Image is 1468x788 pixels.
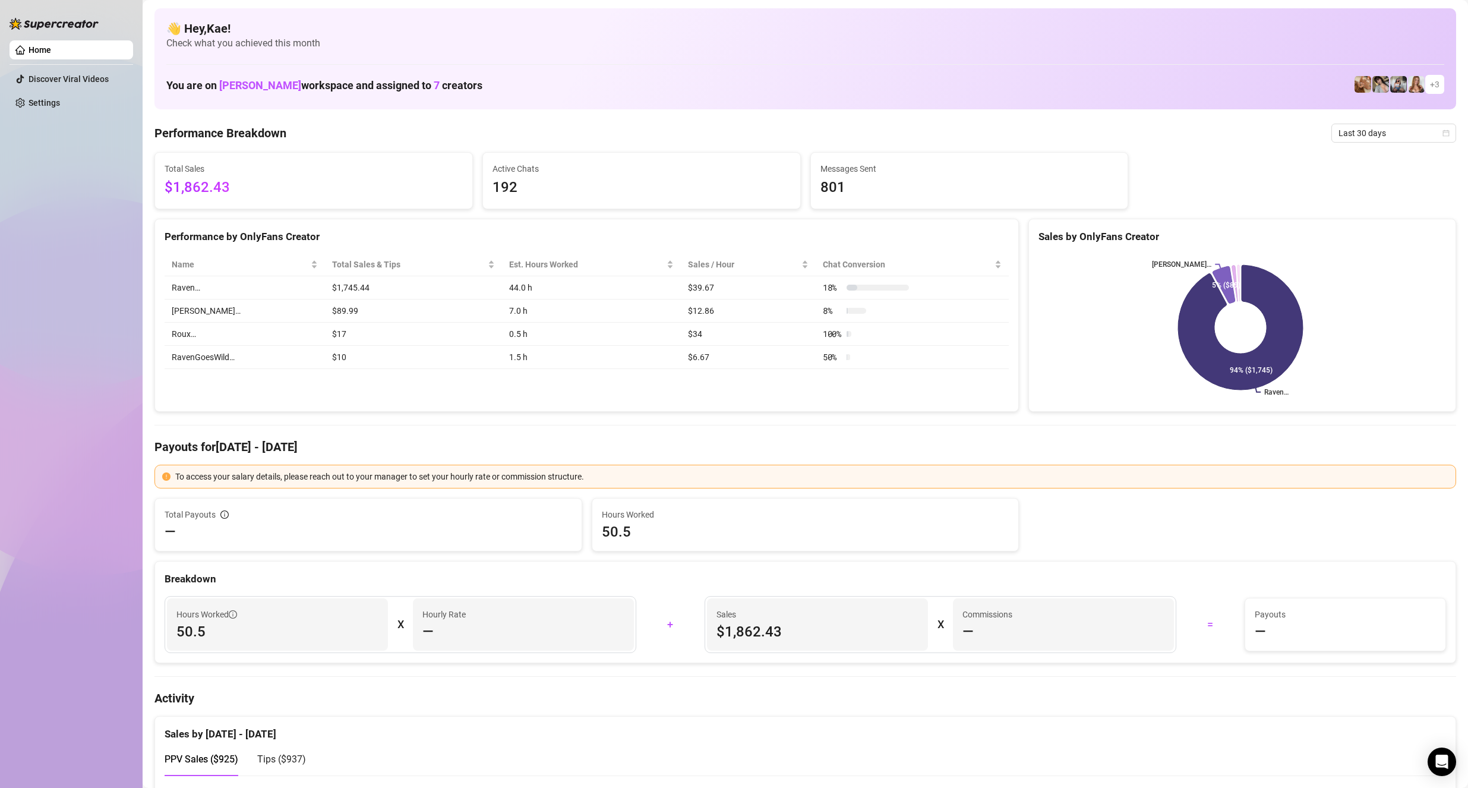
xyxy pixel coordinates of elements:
span: Hours Worked [602,508,1009,521]
a: Discover Viral Videos [29,74,109,84]
span: Tips ( $937 ) [257,754,306,765]
img: ANDREA [1390,76,1407,93]
td: 1.5 h [502,346,680,369]
h4: 👋 Hey, Kae ! [166,20,1444,37]
td: 0.5 h [502,323,680,346]
h4: Payouts for [DATE] - [DATE] [154,439,1456,455]
div: X [397,615,403,634]
article: Hourly Rate [422,608,466,621]
td: [PERSON_NAME]… [165,300,325,323]
div: Sales by OnlyFans Creator [1038,229,1446,245]
span: $1,862.43 [716,622,918,641]
span: calendar [1442,130,1450,137]
td: Raven… [165,276,325,300]
img: Roux️‍ [1355,76,1371,93]
div: Open Intercom Messenger [1428,748,1456,776]
span: 7 [434,79,440,92]
td: $12.86 [681,300,816,323]
img: Roux [1408,76,1425,93]
span: Chat Conversion [823,258,993,271]
span: 50.5 [602,522,1009,541]
td: $10 [325,346,503,369]
td: $17 [325,323,503,346]
span: exclamation-circle [162,472,171,481]
a: Settings [29,98,60,108]
td: Roux… [165,323,325,346]
span: Last 30 days [1338,124,1449,142]
th: Name [165,253,325,276]
span: Check what you achieved this month [166,37,1444,50]
span: — [422,622,434,641]
div: X [937,615,943,634]
span: — [165,522,176,541]
span: Sales / Hour [688,258,799,271]
span: Name [172,258,308,271]
td: 7.0 h [502,300,680,323]
span: — [962,622,974,641]
div: Est. Hours Worked [509,258,664,271]
td: $39.67 [681,276,816,300]
span: PPV Sales ( $925 ) [165,754,238,765]
div: Breakdown [165,571,1446,587]
span: Active Chats [493,162,791,175]
span: info-circle [229,610,237,619]
span: $1,862.43 [165,176,463,199]
h4: Activity [154,690,1456,707]
span: — [1255,622,1266,641]
span: Total Sales & Tips [332,258,486,271]
span: Sales [716,608,918,621]
span: 100 % [823,327,842,341]
a: Home [29,45,51,55]
span: 50.5 [176,622,378,641]
img: logo-BBDzfeDw.svg [10,18,99,30]
span: 192 [493,176,791,199]
h1: You are on workspace and assigned to creators [166,79,482,92]
td: $1,745.44 [325,276,503,300]
span: 801 [820,176,1119,199]
div: + [643,615,697,634]
span: Payouts [1255,608,1437,621]
div: To access your salary details, please reach out to your manager to set your hourly rate or commis... [175,470,1448,483]
span: info-circle [220,510,229,519]
article: Commissions [962,608,1012,621]
td: 44.0 h [502,276,680,300]
span: Total Payouts [165,508,216,521]
div: Performance by OnlyFans Creator [165,229,1009,245]
span: + 3 [1430,78,1439,91]
span: Total Sales [165,162,463,175]
span: 18 % [823,281,842,294]
img: Raven [1372,76,1389,93]
span: 8 % [823,304,842,317]
span: 50 % [823,351,842,364]
span: Hours Worked [176,608,237,621]
span: Messages Sent [820,162,1119,175]
div: Sales by [DATE] - [DATE] [165,717,1446,742]
td: $6.67 [681,346,816,369]
th: Chat Conversion [816,253,1009,276]
div: = [1183,615,1237,634]
span: [PERSON_NAME] [219,79,301,92]
td: $34 [681,323,816,346]
text: [PERSON_NAME]… [1153,260,1212,269]
th: Total Sales & Tips [325,253,503,276]
text: Raven… [1265,388,1289,396]
th: Sales / Hour [681,253,816,276]
td: RavenGoesWild… [165,346,325,369]
td: $89.99 [325,300,503,323]
h4: Performance Breakdown [154,125,286,141]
